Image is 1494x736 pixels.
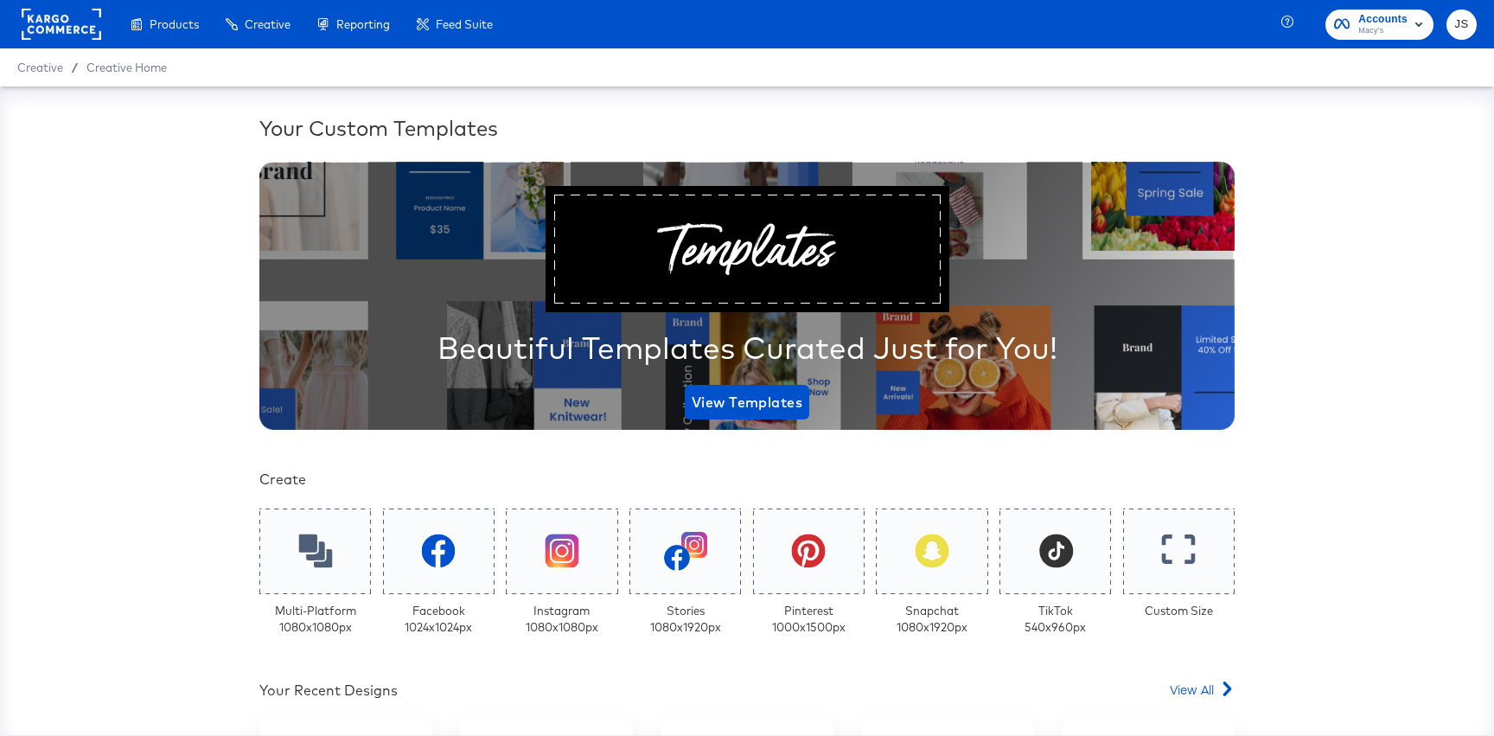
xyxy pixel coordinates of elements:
[1025,603,1086,635] div: TikTok 540 x 960 px
[86,61,167,74] a: Creative Home
[63,61,86,74] span: /
[1145,603,1213,619] div: Custom Size
[1170,681,1214,698] span: View All
[17,61,63,74] span: Creative
[245,17,290,31] span: Creative
[150,17,199,31] span: Products
[275,603,356,635] div: Multi-Platform 1080 x 1080 px
[436,17,493,31] span: Feed Suite
[650,603,721,635] div: Stories 1080 x 1920 px
[336,17,390,31] span: Reporting
[1453,15,1470,35] span: JS
[897,603,967,635] div: Snapchat 1080 x 1920 px
[437,326,1057,369] div: Beautiful Templates Curated Just for You!
[259,681,398,701] div: Your Recent Designs
[526,603,598,635] div: Instagram 1080 x 1080 px
[259,113,1235,143] div: Your Custom Templates
[259,470,1235,490] div: Create
[685,385,809,419] button: View Templates
[692,390,802,414] span: View Templates
[1325,10,1433,40] button: AccountsMacy's
[1358,24,1408,38] span: Macy's
[1358,10,1408,29] span: Accounts
[1170,681,1235,706] a: View All
[772,603,846,635] div: Pinterest 1000 x 1500 px
[405,603,472,635] div: Facebook 1024 x 1024 px
[1446,10,1477,40] button: JS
